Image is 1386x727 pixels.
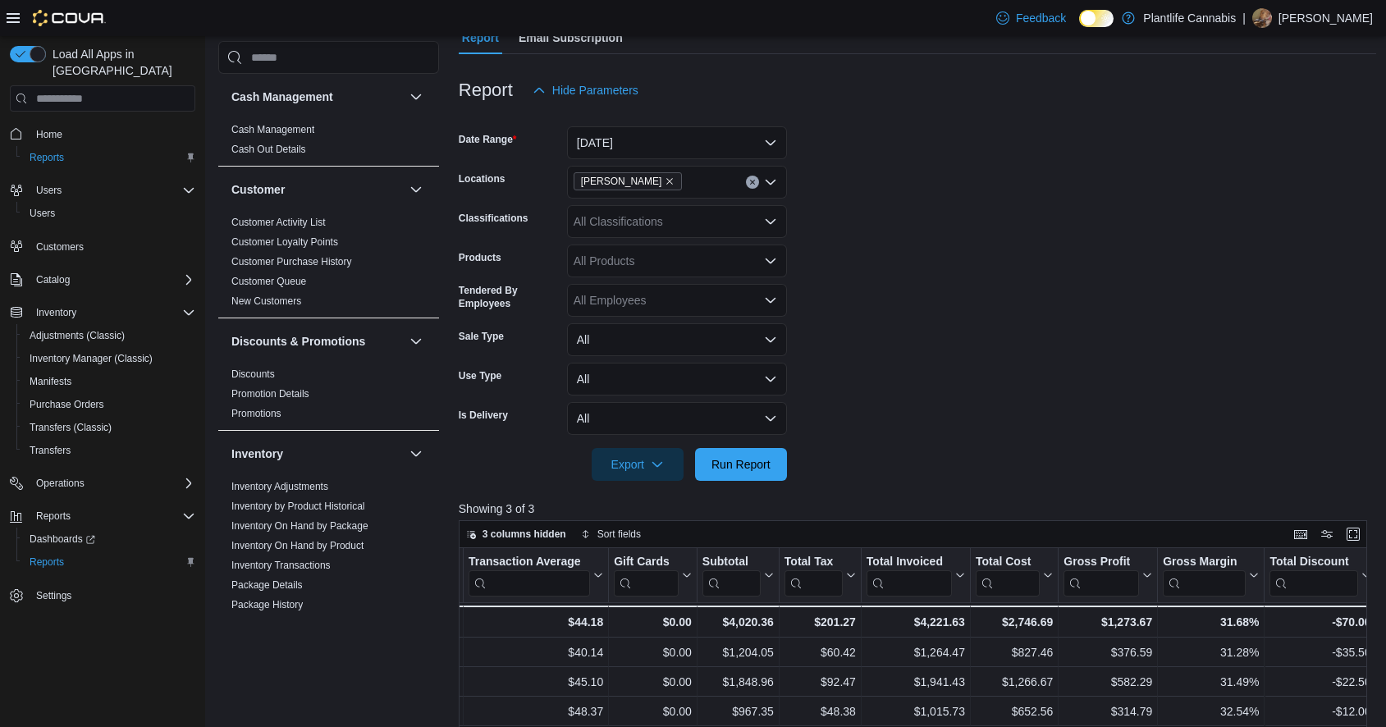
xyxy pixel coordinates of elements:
div: $2,746.69 [976,612,1053,632]
button: Users [3,179,202,202]
div: $0.00 [614,672,692,692]
a: Transfers (Classic) [23,418,118,437]
div: $44.18 [469,612,603,632]
button: Discounts & Promotions [406,331,426,351]
label: Products [459,251,501,264]
span: Cash Out Details [231,143,306,156]
span: Product Expirations [231,618,317,631]
span: Users [36,184,62,197]
a: Dashboards [16,528,202,551]
button: Gift Cards [614,555,692,597]
a: Reports [23,552,71,572]
button: Catalog [30,270,76,290]
button: Reports [30,506,77,526]
span: Manifests [30,375,71,388]
a: Customers [30,237,90,257]
span: Reports [23,148,195,167]
span: Purchase Orders [30,398,104,411]
span: Inventory Manager (Classic) [30,352,153,365]
button: Reports [3,505,202,528]
span: Discounts [231,368,275,381]
div: 32.54% [1163,702,1259,721]
a: Package History [231,599,303,610]
div: Gross Profit [1064,555,1139,570]
span: Reports [36,510,71,523]
h3: Inventory [231,446,283,462]
div: Total Discount [1269,555,1357,570]
button: Display options [1317,524,1337,544]
div: Cash Management [218,120,439,166]
span: Reports [23,552,195,572]
p: Showing 3 of 3 [459,501,1376,517]
span: Customer Loyalty Points [231,235,338,249]
span: Customers [30,236,195,257]
div: Total Cost [976,555,1040,597]
button: Remove Wainwright from selection in this group [665,176,675,186]
button: Hide Parameters [526,74,645,107]
button: Run Report [695,448,787,481]
span: Reports [30,506,195,526]
button: Manifests [16,370,202,393]
div: $92.47 [784,672,856,692]
span: Manifests [23,372,195,391]
a: Transfers [23,441,77,460]
span: Home [36,128,62,141]
div: $1,273.67 [1064,612,1152,632]
label: Locations [459,172,505,185]
div: -$22.50 [1269,672,1370,692]
div: $4,020.36 [702,612,774,632]
a: Inventory On Hand by Package [231,520,368,532]
div: $0.00 [614,642,692,662]
button: Clear input [746,176,759,189]
div: $4,221.63 [867,612,965,632]
a: Home [30,125,69,144]
button: Customer [406,180,426,199]
span: 3 columns hidden [483,528,566,541]
a: Cash Out Details [231,144,306,155]
button: Customers [3,235,202,258]
span: Report [462,21,499,54]
button: Keyboard shortcuts [1291,524,1311,544]
span: Transfers (Classic) [23,418,195,437]
a: Inventory by Product Historical [231,501,365,512]
p: Plantlife Cannabis [1143,8,1236,28]
button: Subtotal [702,555,774,597]
button: Enter fullscreen [1343,524,1363,544]
span: Dashboards [30,533,95,546]
div: Total Invoiced [867,555,952,597]
button: Inventory [406,444,426,464]
div: 31.49% [1163,672,1259,692]
label: Tendered By Employees [459,284,560,310]
span: Cash Management [231,123,314,136]
a: Purchase Orders [23,395,111,414]
button: Export [592,448,684,481]
div: Mary Babiuk [1252,8,1272,28]
div: Gross Profit [1064,555,1139,597]
span: Customer Activity List [231,216,326,229]
span: Dark Mode [1079,27,1080,28]
span: Customer Queue [231,275,306,288]
span: [PERSON_NAME] [581,173,662,190]
button: Gross Profit [1064,555,1152,597]
a: Customer Queue [231,276,306,287]
span: Wainwright [574,172,683,190]
a: Customer Activity List [231,217,326,228]
span: Hide Parameters [552,82,638,98]
button: Total Tax [784,555,856,597]
button: Home [3,121,202,145]
div: $967.35 [702,702,774,721]
button: All [567,363,787,396]
button: Purchase Orders [16,393,202,416]
span: Run Report [711,456,771,473]
button: Inventory [30,303,83,322]
a: Reports [23,148,71,167]
span: Inventory Adjustments [231,480,328,493]
div: Total Invoiced [867,555,952,570]
div: Subtotal [702,555,761,597]
a: Promotions [231,408,281,419]
div: $1,264.47 [867,642,965,662]
div: $45.10 [469,672,603,692]
div: $0.00 [614,612,692,632]
button: All [567,323,787,356]
span: Package Details [231,578,303,592]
